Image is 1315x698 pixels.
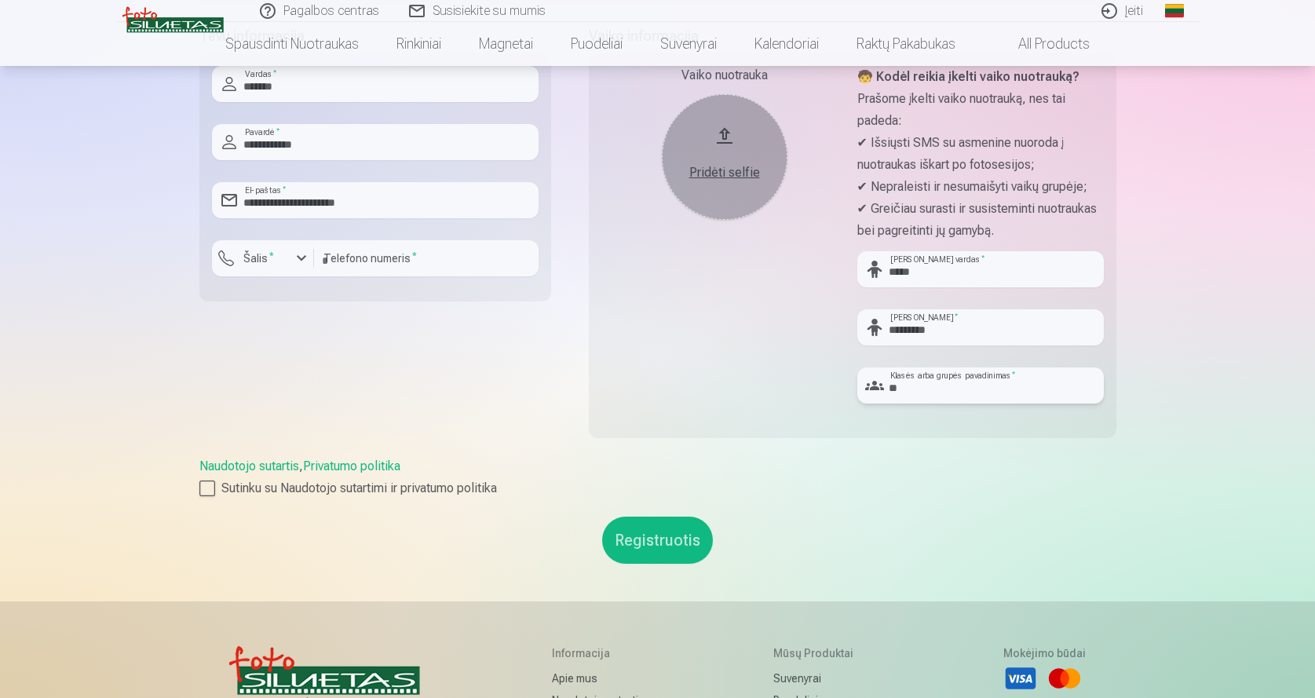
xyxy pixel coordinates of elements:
a: Suvenyrai [773,667,887,689]
a: Raktų pakabukas [838,22,974,66]
p: ✔ Išsiųsti SMS su asmenine nuoroda į nuotraukas iškart po fotosesijos; [857,132,1104,176]
button: Pridėti selfie [662,94,787,220]
h5: Informacija [552,645,656,661]
a: Naudotojo sutartis [199,459,299,473]
p: ✔ Greičiau surasti ir susisteminti nuotraukas bei pagreitinti jų gamybą. [857,198,1104,242]
img: /v3 [122,6,224,33]
a: Kalendoriai [736,22,838,66]
a: Privatumo politika [303,459,400,473]
a: Rinkiniai [378,22,460,66]
button: Šalis* [212,240,314,276]
div: Pridėti selfie [678,163,772,182]
h5: Mūsų produktai [773,645,887,661]
a: Apie mus [552,667,656,689]
div: Vaiko nuotrauka [601,66,848,85]
strong: 🧒 Kodėl reikia įkelti vaiko nuotrauką? [857,69,1079,84]
button: Registruotis [602,517,713,564]
label: Šalis [237,250,280,266]
h5: Mokėjimo būdai [1003,645,1086,661]
div: , [199,457,1116,498]
p: Prašome įkelti vaiko nuotrauką, nes tai padeda: [857,88,1104,132]
li: Mastercard [1047,661,1082,696]
a: Magnetai [460,22,552,66]
li: Visa [1003,661,1038,696]
a: Spausdinti nuotraukas [206,22,378,66]
a: Puodeliai [552,22,641,66]
a: Suvenyrai [641,22,736,66]
label: Sutinku su Naudotojo sutartimi ir privatumo politika [199,479,1116,498]
a: All products [974,22,1109,66]
p: ✔ Nepraleisti ir nesumaišyti vaikų grupėje; [857,176,1104,198]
